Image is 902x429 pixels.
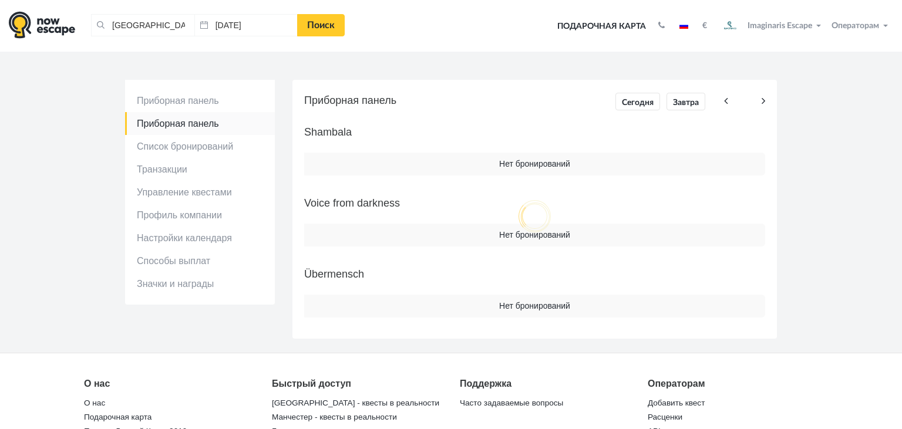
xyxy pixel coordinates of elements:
[125,272,275,295] a: Значки и награды
[667,93,705,110] a: Завтра
[125,89,275,112] a: Приборная панель
[125,249,275,272] a: Способы выплат
[553,13,650,39] a: Подарочная карта
[194,14,298,36] input: Дата
[460,395,563,411] a: Часто задаваемые вопросы
[125,135,275,158] a: Список бронирований
[829,20,893,32] button: Операторам
[272,409,397,425] a: Манчестер - квесты в реальности
[272,395,439,411] a: [GEOGRAPHIC_DATA] - квесты в реальности
[304,153,765,175] td: Нет бронирований
[702,22,707,30] strong: €
[304,224,765,246] td: Нет бронирований
[125,158,275,181] a: Транзакции
[304,194,765,212] h5: Voice from darkness
[748,19,812,30] span: Imaginaris Escape
[696,20,713,32] button: €
[716,14,826,38] button: Imaginaris Escape
[297,14,345,36] a: Поиск
[125,204,275,227] a: Профиль компании
[304,123,765,141] h5: Shambala
[304,92,765,112] h5: Приборная панель
[615,93,660,110] a: Сегодня
[304,265,765,283] h5: Übermensch
[272,377,442,391] div: Быстрый доступ
[125,112,275,135] a: Приборная панель
[648,377,818,391] div: Операторам
[125,181,275,204] a: Управление квестами
[9,11,75,39] img: logo
[460,377,630,391] div: Поддержка
[304,295,765,317] td: Нет бронирований
[84,377,254,391] div: О нас
[832,22,879,30] span: Операторам
[648,395,705,411] a: Добавить квест
[125,227,275,249] a: Настройки календаря
[84,395,105,411] a: О нас
[679,23,688,29] img: ru.jpg
[84,409,152,425] a: Подарочная карта
[91,14,194,36] input: Город или название квеста
[648,409,682,425] a: Расценки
